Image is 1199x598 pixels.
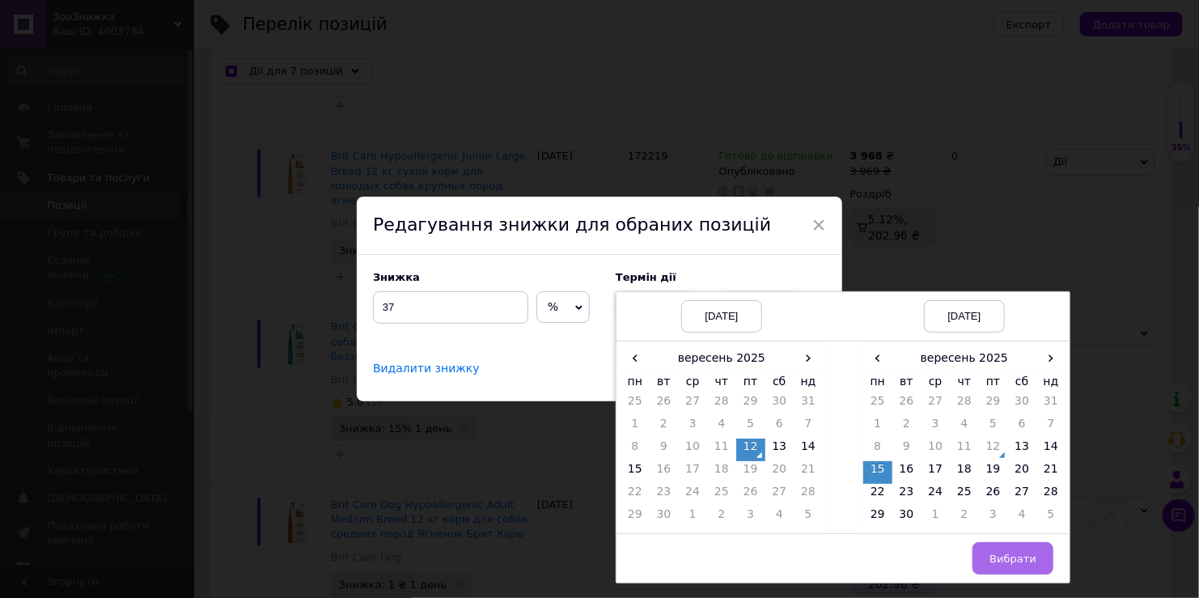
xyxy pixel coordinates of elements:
[794,346,823,370] span: ›
[863,439,892,461] td: 8
[621,484,650,507] td: 22
[678,371,707,394] th: ср
[863,393,892,416] td: 25
[621,371,650,394] th: пн
[678,484,707,507] td: 24
[794,461,823,484] td: 21
[1036,461,1066,484] td: 21
[863,346,892,370] span: ‹
[765,461,794,484] td: 20
[650,416,679,439] td: 2
[678,393,707,416] td: 27
[979,461,1008,484] td: 19
[863,371,892,394] th: пн
[650,461,679,484] td: 16
[921,484,950,507] td: 24
[1008,393,1037,416] td: 30
[1008,371,1037,394] th: сб
[794,507,823,529] td: 5
[681,300,762,333] div: [DATE]
[921,461,950,484] td: 17
[736,439,765,461] td: 12
[794,484,823,507] td: 28
[979,393,1008,416] td: 29
[979,484,1008,507] td: 26
[1008,461,1037,484] td: 20
[979,439,1008,461] td: 12
[736,416,765,439] td: 5
[950,439,979,461] td: 11
[678,439,707,461] td: 10
[892,507,921,529] td: 30
[650,484,679,507] td: 23
[794,393,823,416] td: 31
[921,371,950,394] th: ср
[650,439,679,461] td: 9
[1008,507,1037,529] td: 4
[650,393,679,416] td: 26
[736,507,765,529] td: 3
[924,300,1005,333] div: [DATE]
[1036,416,1066,439] td: 7
[794,371,823,394] th: нд
[621,461,650,484] td: 15
[650,371,679,394] th: вт
[950,393,979,416] td: 28
[707,416,736,439] td: 4
[707,507,736,529] td: 2
[1036,346,1066,370] span: ›
[1036,393,1066,416] td: 31
[892,484,921,507] td: 23
[707,461,736,484] td: 18
[707,393,736,416] td: 28
[621,439,650,461] td: 8
[373,362,480,375] span: Видалити знижку
[548,300,558,313] span: %
[921,393,950,416] td: 27
[892,371,921,394] th: вт
[650,346,794,371] th: вересень 2025
[736,371,765,394] th: пт
[1008,439,1037,461] td: 13
[1036,507,1066,529] td: 5
[979,371,1008,394] th: пт
[707,484,736,507] td: 25
[979,507,1008,529] td: 3
[950,484,979,507] td: 25
[373,214,771,235] span: Редагування знижки для обраних позицій
[765,393,794,416] td: 30
[921,416,950,439] td: 3
[1036,484,1066,507] td: 28
[621,393,650,416] td: 25
[950,507,979,529] td: 2
[863,416,892,439] td: 1
[736,461,765,484] td: 19
[1036,371,1066,394] th: нд
[736,484,765,507] td: 26
[621,346,650,370] span: ‹
[765,371,794,394] th: сб
[765,439,794,461] td: 13
[621,416,650,439] td: 1
[678,507,707,529] td: 1
[707,439,736,461] td: 11
[650,507,679,529] td: 30
[950,416,979,439] td: 4
[989,553,1036,565] span: Вибрати
[765,416,794,439] td: 6
[621,507,650,529] td: 29
[921,439,950,461] td: 10
[863,507,892,529] td: 29
[892,393,921,416] td: 26
[921,507,950,529] td: 1
[373,291,528,324] input: 0
[1008,416,1037,439] td: 6
[950,371,979,394] th: чт
[863,461,892,484] td: 15
[892,439,921,461] td: 9
[1008,484,1037,507] td: 27
[678,416,707,439] td: 3
[765,507,794,529] td: 4
[794,439,823,461] td: 14
[373,271,420,283] span: Знижка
